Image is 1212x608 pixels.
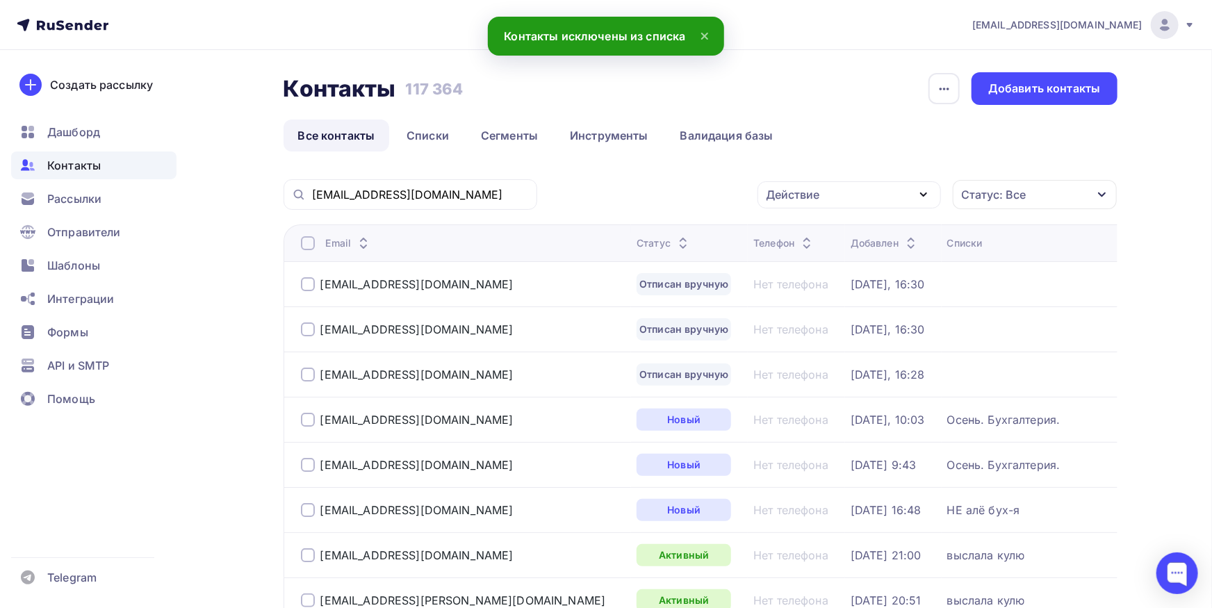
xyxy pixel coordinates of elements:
[753,368,828,381] a: Нет телефона
[753,236,815,250] div: Телефон
[326,236,372,250] div: Email
[972,18,1143,32] span: [EMAIL_ADDRESS][DOMAIN_NAME]
[47,124,100,140] span: Дашборд
[851,277,925,291] a: [DATE], 16:30
[320,413,514,427] a: [EMAIL_ADDRESS][DOMAIN_NAME]
[947,413,1060,427] a: Осень. Бухгалтерия.
[47,224,121,240] span: Отправители
[555,120,663,151] a: Инструменты
[753,322,828,336] a: Нет телефона
[637,499,731,521] a: Новый
[851,413,925,427] a: [DATE], 10:03
[851,236,919,250] div: Добавлен
[47,391,95,407] span: Помощь
[753,593,828,607] a: Нет телефона
[753,458,828,472] a: Нет телефона
[947,503,1020,517] a: НЕ алё бух-я
[637,318,731,340] a: Отписан вручную
[47,357,109,374] span: API и SMTP
[767,186,820,203] div: Действие
[320,277,514,291] a: [EMAIL_ADDRESS][DOMAIN_NAME]
[972,11,1195,39] a: [EMAIL_ADDRESS][DOMAIN_NAME]
[753,277,828,291] a: Нет телефона
[47,569,97,586] span: Telegram
[851,503,922,517] a: [DATE] 16:48
[637,454,731,476] a: Новый
[284,120,390,151] a: Все контакты
[466,120,552,151] a: Сегменты
[47,257,100,274] span: Шаблоны
[320,368,514,381] a: [EMAIL_ADDRESS][DOMAIN_NAME]
[851,593,922,607] div: [DATE] 20:51
[284,75,396,103] h2: Контакты
[637,236,691,250] div: Статус
[666,120,788,151] a: Валидация базы
[947,458,1060,472] a: Осень. Бухгалтерия.
[11,118,177,146] a: Дашборд
[320,322,514,336] a: [EMAIL_ADDRESS][DOMAIN_NAME]
[11,252,177,279] a: Шаблоны
[753,503,828,517] a: Нет телефона
[952,179,1117,210] button: Статус: Все
[637,363,731,386] a: Отписан вручную
[320,503,514,517] a: [EMAIL_ADDRESS][DOMAIN_NAME]
[47,324,88,340] span: Формы
[962,186,1026,203] div: Статус: Все
[320,548,514,562] a: [EMAIL_ADDRESS][DOMAIN_NAME]
[320,593,606,607] a: [EMAIL_ADDRESS][PERSON_NAME][DOMAIN_NAME]
[637,409,731,431] a: Новый
[320,458,514,472] a: [EMAIL_ADDRESS][DOMAIN_NAME]
[11,185,177,213] a: Рассылки
[851,548,922,562] a: [DATE] 21:00
[988,81,1100,97] div: Добавить контакты
[851,458,917,472] a: [DATE] 9:43
[947,593,1025,607] a: выслала кулю
[851,322,925,336] a: [DATE], 16:30
[851,368,925,381] a: [DATE], 16:28
[47,157,101,174] span: Контакты
[947,548,1025,562] a: выслала кулю
[637,273,731,295] a: Отписан вручную
[11,151,177,179] a: Контакты
[47,290,114,307] span: Интеграции
[753,548,828,562] a: Нет телефона
[50,76,153,93] div: Создать рассылку
[753,413,828,427] a: Нет телефона
[947,236,983,250] div: Списки
[312,187,529,202] input: Поиск
[47,190,101,207] span: Рассылки
[637,544,731,566] a: Активный
[392,120,464,151] a: Списки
